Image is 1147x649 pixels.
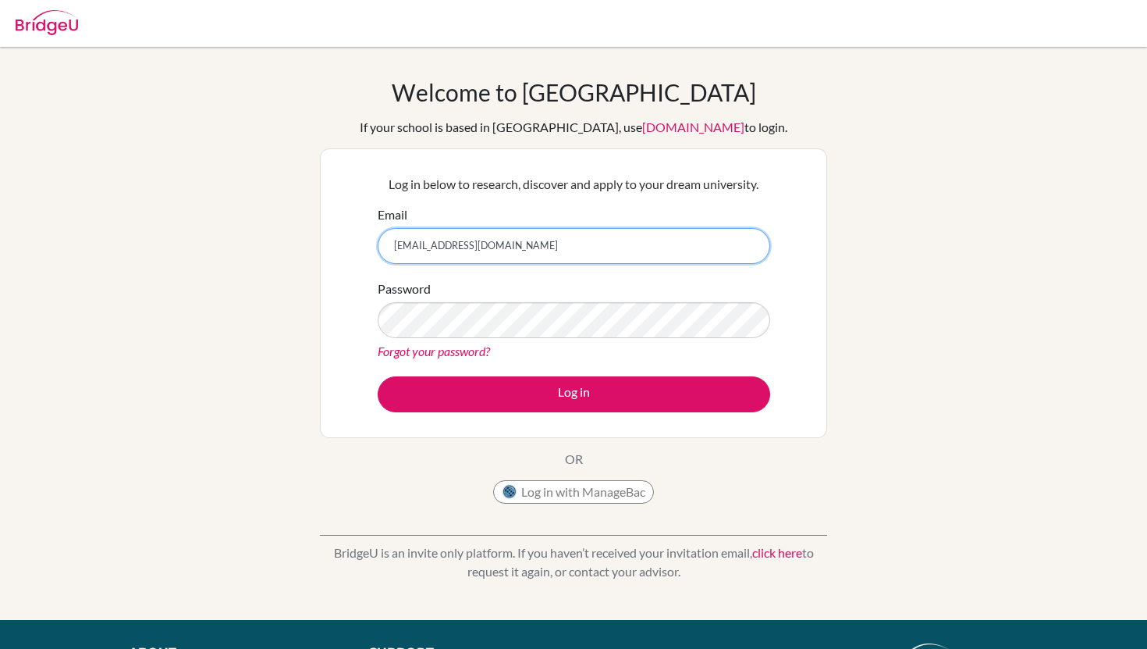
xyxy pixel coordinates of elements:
a: Forgot your password? [378,344,490,358]
div: If your school is based in [GEOGRAPHIC_DATA], use to login. [360,118,787,137]
label: Password [378,280,431,298]
p: BridgeU is an invite only platform. If you haven’t received your invitation email, to request it ... [320,544,827,581]
p: OR [565,450,583,469]
button: Log in with ManageBac [493,480,654,504]
h1: Welcome to [GEOGRAPHIC_DATA] [392,78,756,106]
label: Email [378,205,407,224]
a: click here [752,545,802,560]
img: Bridge-U [16,10,78,35]
button: Log in [378,376,770,412]
a: [DOMAIN_NAME] [642,119,744,134]
p: Log in below to research, discover and apply to your dream university. [378,175,770,194]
